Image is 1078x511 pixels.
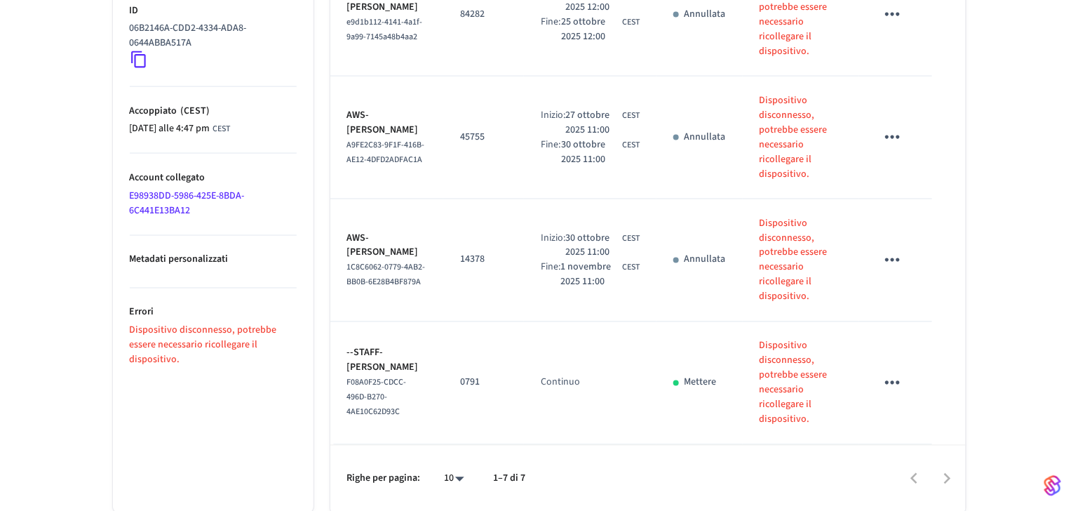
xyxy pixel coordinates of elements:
p: Dispositivo disconnesso, potrebbe essere necessario ricollegare il dispositivo. [760,339,842,427]
span: A9FE2C83-9F1F-416B-AE12-4DFD2ADFAC1A [347,139,425,166]
span: 1 novembre 2025 11:00 [560,260,619,290]
p: Metadati personalizzati [130,253,297,267]
p: Righe per pagina: [347,472,421,486]
div: Europe/Rome [562,15,640,44]
td: Continuo [524,322,656,445]
p: Accoppiato [130,104,297,119]
span: [DATE] alle 4:47 pm [130,121,210,136]
p: --STAFF-[PERSON_NAME] [347,346,427,376]
span: (CEST) [177,104,210,118]
p: 1–7 di 7 [494,472,526,486]
p: Dispositivo disconnesso, potrebbe essere necessario ricollegare il dispositivo. [130,324,297,368]
div: Europe/Rome [565,108,640,138]
p: AWS-[PERSON_NAME] [347,231,427,260]
p: 06B2146A-CDD2-4334-ADA8-0644ABBA517A [130,21,291,51]
span: 30 ottobre 2025 11:00 [565,231,619,260]
p: Annullata [685,253,726,267]
p: Mettere [685,376,717,390]
div: Fine: [541,138,562,167]
img: SeamLogoGradient.69752ec5.svg [1044,474,1061,497]
span: CEST [213,123,231,135]
div: Fine: [541,260,560,290]
span: F08A0F25-CDCC-496D-B270-4AE10C62D93C [347,377,407,418]
p: 45755 [460,130,507,145]
span: CEST [622,109,640,122]
div: Europe/Rome [562,138,640,167]
div: Europe/Rome [560,260,639,290]
span: 1C8C6062-0779-4AB2-BB0B-6E28B4BF879A [347,262,426,288]
p: Annullata [685,7,726,22]
span: e9d1b112-4141-4a1f-9a99-7145a48b4aa2 [347,16,423,43]
p: ID [130,4,297,18]
div: 10 [438,469,471,489]
p: Dispositivo disconnesso, potrebbe essere necessario ricollegare il dispositivo. [760,216,842,305]
span: 30 ottobre 2025 11:00 [562,138,619,167]
span: 27 ottobre 2025 11:00 [565,108,619,138]
a: E98938DD-5986-425E-8BDA-6C441E13BA12 [130,189,245,218]
span: CEST [622,232,640,245]
div: Inizio: [541,231,565,260]
span: CEST [622,139,640,152]
div: Inizio: [541,108,565,138]
p: 0791 [460,376,507,390]
p: 14378 [460,253,507,267]
div: Fine: [541,15,562,44]
div: Europe/Rome [130,121,231,136]
p: Dispositivo disconnesso, potrebbe essere necessario ricollegare il dispositivo. [760,93,842,182]
p: Annullata [685,130,726,145]
p: AWS-[PERSON_NAME] [347,108,427,138]
p: 84282 [460,7,507,22]
span: CEST [622,262,640,274]
p: Account collegato [130,171,297,185]
p: Errori [130,305,297,320]
div: Europe/Rome [565,231,640,260]
span: CEST [622,16,640,29]
span: 25 ottobre 2025 12:00 [562,15,619,44]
